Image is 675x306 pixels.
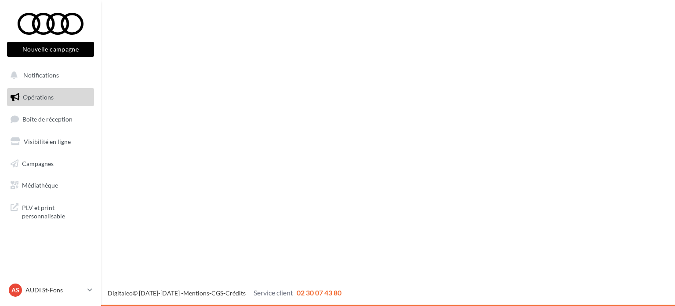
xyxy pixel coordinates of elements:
button: Notifications [5,66,92,85]
a: Visibilité en ligne [5,133,96,151]
a: Campagnes [5,155,96,173]
a: Boîte de réception [5,110,96,129]
span: AS [11,286,19,295]
a: Mentions [183,289,209,297]
button: Nouvelle campagne [7,42,94,57]
span: 02 30 07 43 80 [297,288,341,297]
span: Service client [254,288,293,297]
a: Digitaleo [108,289,133,297]
span: Campagnes [22,159,54,167]
a: PLV et print personnalisable [5,198,96,224]
a: AS AUDI St-Fons [7,282,94,299]
a: Crédits [225,289,246,297]
span: PLV et print personnalisable [22,202,91,221]
span: Médiathèque [22,181,58,189]
span: Opérations [23,93,54,101]
span: Boîte de réception [22,115,73,123]
span: © [DATE]-[DATE] - - - [108,289,341,297]
a: Opérations [5,88,96,107]
p: AUDI St-Fons [25,286,84,295]
span: Visibilité en ligne [24,138,71,145]
a: CGS [211,289,223,297]
span: Notifications [23,71,59,79]
a: Médiathèque [5,176,96,195]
